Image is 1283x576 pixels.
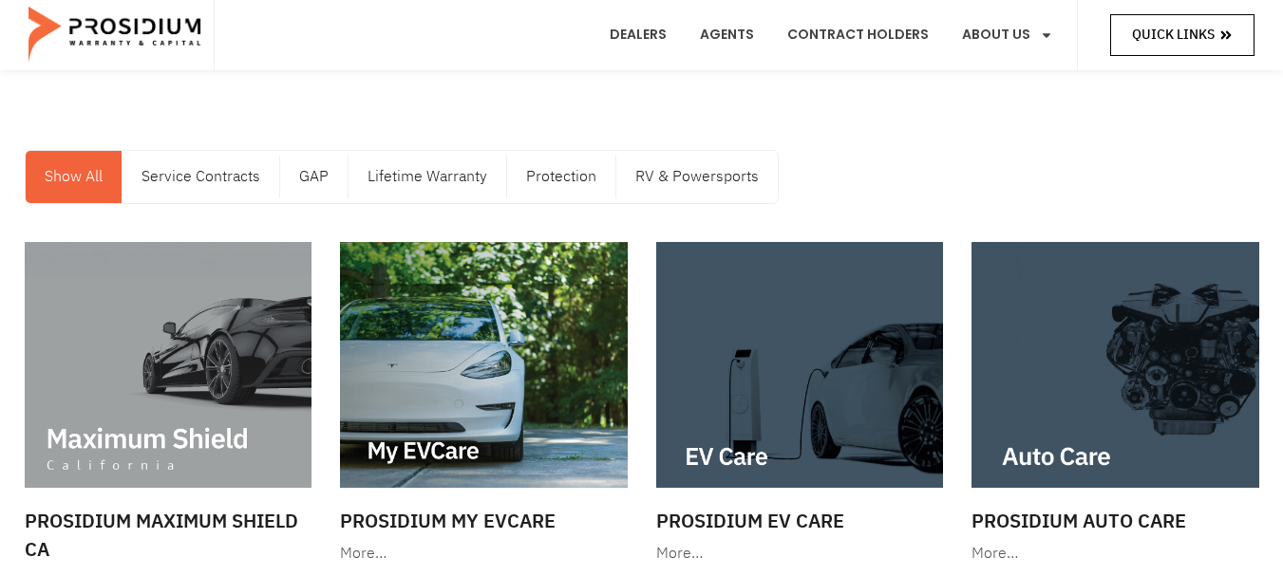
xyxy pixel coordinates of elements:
[340,507,628,535] h3: Prosidium My EVCare
[1132,23,1215,46] span: Quick Links
[972,540,1259,567] div: More…
[349,151,506,203] a: Lifetime Warranty
[26,151,122,203] a: Show All
[656,540,944,567] div: More…
[507,151,615,203] a: Protection
[123,151,279,203] a: Service Contracts
[1110,14,1255,55] a: Quick Links
[616,151,778,203] a: RV & Powersports
[280,151,348,203] a: GAP
[340,540,628,567] div: More…
[26,151,778,203] nav: Menu
[972,507,1259,535] h3: Prosidium Auto Care
[25,507,312,564] h3: Prosidium Maximum Shield CA
[656,507,944,535] h3: Prosidium EV Care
